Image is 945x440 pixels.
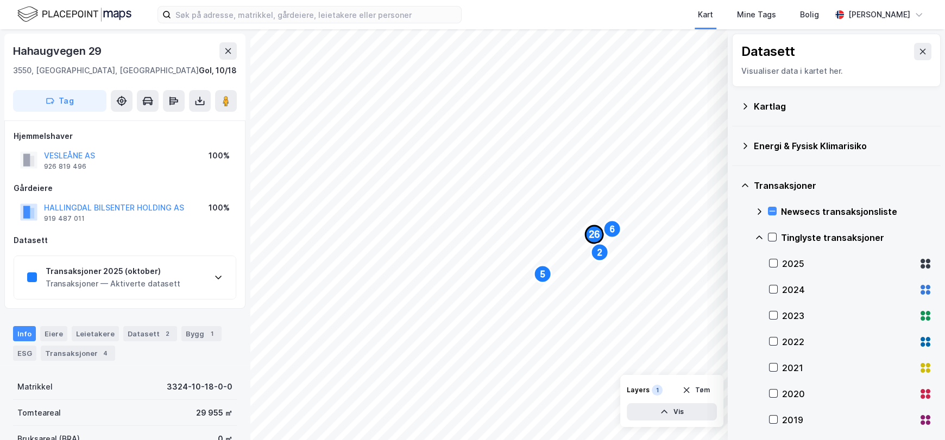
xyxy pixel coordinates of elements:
div: 2025 [782,257,915,270]
div: Energi & Fysisk Klimarisiko [754,139,932,152]
text: 26 [589,229,600,240]
div: Newsecs transaksjonsliste [781,205,932,218]
div: 4 [100,348,111,359]
div: Eiere [40,326,67,341]
div: 3550, [GEOGRAPHIC_DATA], [GEOGRAPHIC_DATA] [13,64,199,77]
div: 2019 [782,413,915,426]
div: Datasett [741,43,795,60]
div: Leietakere [72,326,119,341]
input: Søk på adresse, matrikkel, gårdeiere, leietakere eller personer [171,7,461,23]
div: 100% [209,201,230,214]
div: Kontrollprogram for chat [891,388,945,440]
div: 2023 [782,309,915,322]
div: Visualiser data i kartet her. [741,65,931,78]
div: Map marker [603,220,621,238]
div: Map marker [591,244,608,261]
div: ESG [13,346,36,361]
div: Map marker [585,226,603,243]
div: Tinglyste transaksjoner [781,231,932,244]
div: Kart [698,8,713,21]
div: 919 487 011 [44,214,85,223]
div: Gårdeiere [14,182,236,195]
div: 926 819 496 [44,162,86,171]
text: 2 [597,248,602,257]
div: Kartlag [754,100,932,113]
div: Datasett [123,326,177,341]
div: Layers [627,386,650,394]
div: [PERSON_NAME] [848,8,910,21]
div: Matrikkel [17,380,53,393]
div: Bolig [800,8,819,21]
div: 100% [209,149,230,162]
div: 2 [162,328,173,339]
div: Hjemmelshaver [14,130,236,143]
button: Tag [13,90,106,112]
div: Datasett [14,234,236,247]
text: 5 [540,270,545,279]
div: 2024 [782,283,915,296]
img: logo.f888ab2527a4732fd821a326f86c7f29.svg [17,5,131,24]
div: Gol, 10/18 [199,64,237,77]
div: 1 [206,328,217,339]
div: 2020 [782,387,915,400]
div: Mine Tags [737,8,776,21]
div: 2021 [782,361,915,374]
div: Transaksjoner — Aktiverte datasett [46,277,180,290]
div: 3324-10-18-0-0 [167,380,232,393]
div: Map marker [534,265,551,283]
iframe: Chat Widget [891,388,945,440]
button: Vis [627,403,717,420]
div: Info [13,326,36,341]
div: Tomteareal [17,406,61,419]
button: Tøm [675,381,717,399]
div: 29 955 ㎡ [196,406,232,419]
div: Transaksjoner [41,346,115,361]
div: Hahaugvegen 29 [13,42,104,60]
div: Transaksjoner 2025 (oktober) [46,265,180,278]
div: Transaksjoner [754,179,932,192]
div: Bygg [181,326,222,341]
div: 1 [652,385,663,396]
text: 6 [610,225,615,234]
div: 2022 [782,335,915,348]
